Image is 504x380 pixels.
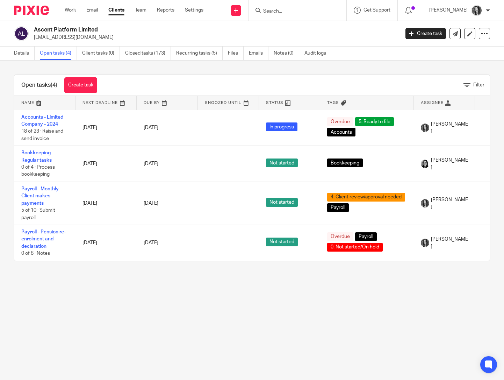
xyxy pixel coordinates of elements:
a: Notes (0) [274,47,299,60]
a: Accounts - Limited Company - 2024 [21,115,63,127]
span: Status [266,101,283,105]
p: [PERSON_NAME] [429,7,468,14]
span: Bookkeeping [327,159,363,167]
span: [DATE] [144,201,158,206]
span: [PERSON_NAME] [431,157,468,171]
a: Recurring tasks (5) [176,47,223,60]
span: Filter [473,83,484,87]
span: 0. Not started/On hold [327,243,383,252]
img: brodie%203%20small.jpg [421,124,429,132]
span: [DATE] [144,125,158,130]
span: Snoozed Until [205,101,242,105]
span: [PERSON_NAME] [431,236,468,250]
span: 4. Client review/approval needed [327,193,405,202]
span: Get Support [363,8,390,13]
a: Audit logs [304,47,331,60]
span: 18 of 23 · Raise and send invoice [21,129,63,141]
a: Clients [108,7,124,14]
span: Overdue [327,117,353,126]
a: Payroll - Monthly - Client makes payments [21,187,62,206]
span: [PERSON_NAME] [431,121,468,135]
a: Emails [249,47,268,60]
span: Not started [266,238,298,246]
span: In progress [266,122,297,131]
a: Email [86,7,98,14]
a: Bookkeeping - Regular tasks [21,150,53,162]
a: Settings [185,7,203,14]
span: Tags [327,101,339,105]
img: svg%3E [14,26,29,41]
h1: Open tasks [21,82,57,89]
a: Team [135,7,146,14]
span: Not started [266,159,298,167]
a: Details [14,47,35,60]
a: Create task [405,28,446,39]
p: [EMAIL_ADDRESS][DOMAIN_NAME] [34,34,395,41]
a: Create task [64,77,97,93]
a: Files [228,47,244,60]
img: Profile%20photo.jpeg [421,160,429,168]
input: Search [262,8,325,15]
img: brodie%203%20small.jpg [421,199,429,207]
span: [DATE] [144,161,158,166]
h2: Ascent Platform Limited [34,26,323,34]
a: Reports [157,7,174,14]
img: brodie%203%20small.jpg [421,239,429,247]
span: 5 of 10 · Submit payroll [21,208,55,220]
td: [DATE] [75,146,137,182]
span: [PERSON_NAME] [431,196,468,211]
span: 0 of 4 · Process bookkeeping [21,165,55,177]
td: [DATE] [75,225,137,261]
span: Overdue [327,232,353,241]
td: [DATE] [75,182,137,225]
a: Client tasks (0) [82,47,120,60]
a: Payroll - Pension re-enrolment and declaration [21,230,66,249]
span: Payroll [327,203,349,212]
span: [DATE] [144,240,158,245]
img: Pixie [14,6,49,15]
img: brodie%203%20small.jpg [471,5,482,16]
span: Payroll [355,232,377,241]
a: Closed tasks (173) [125,47,171,60]
td: [DATE] [75,110,137,146]
a: Work [65,7,76,14]
span: Not started [266,198,298,207]
a: Open tasks (4) [40,47,77,60]
span: (4) [51,82,57,88]
span: Accounts [327,128,355,136]
span: 5. Ready to file [355,117,394,126]
span: 0 of 8 · Notes [21,251,50,256]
